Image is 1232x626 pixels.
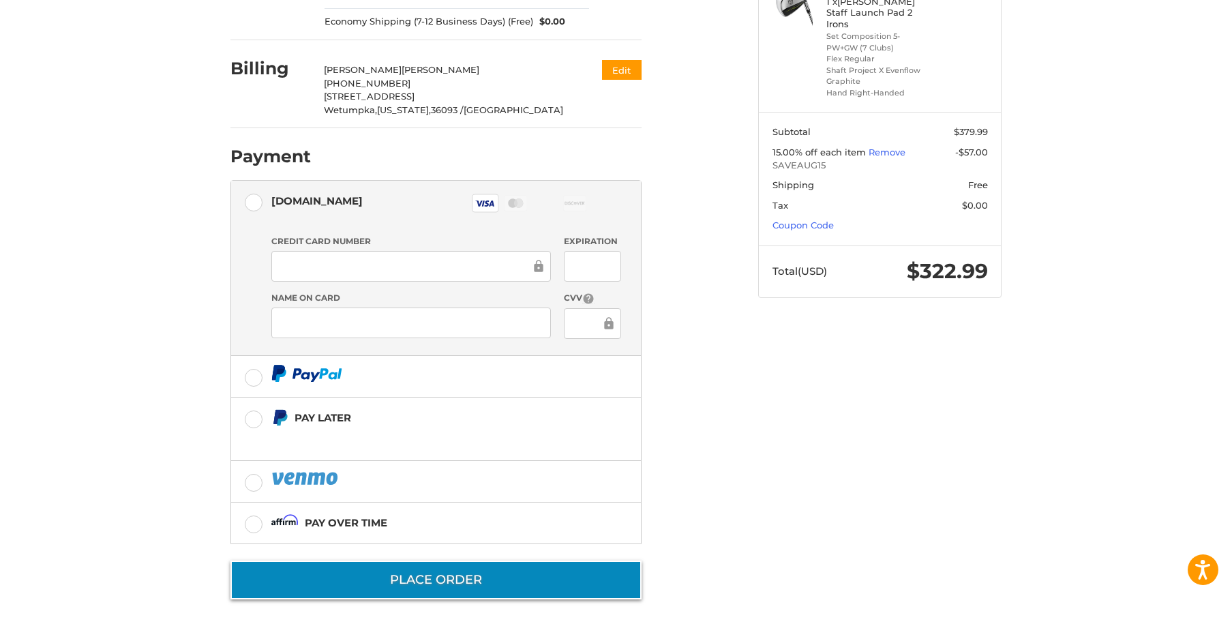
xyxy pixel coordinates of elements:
[772,220,834,230] a: Coupon Code
[271,190,363,212] div: [DOMAIN_NAME]
[1120,589,1232,626] iframe: Google Customer Reviews
[271,235,551,248] label: Credit Card Number
[826,87,931,99] li: Hand Right-Handed
[955,147,988,158] span: -$57.00
[271,432,556,444] iframe: PayPal Message 2
[230,146,311,167] h2: Payment
[772,265,827,278] span: Total (USD)
[533,15,566,29] span: $0.00
[826,65,931,87] li: Shaft Project X Evenflow Graphite
[826,31,931,53] li: Set Composition 5-PW+GW (7 Clubs)
[431,104,464,115] span: 36093 /
[377,104,431,115] span: [US_STATE],
[968,179,988,190] span: Free
[772,179,814,190] span: Shipping
[564,292,620,305] label: CVV
[772,200,788,211] span: Tax
[324,64,402,75] span: [PERSON_NAME]
[464,104,563,115] span: [GEOGRAPHIC_DATA]
[772,126,811,137] span: Subtotal
[324,78,410,89] span: [PHONE_NUMBER]
[295,406,556,429] div: Pay Later
[402,64,479,75] span: [PERSON_NAME]
[271,365,342,382] img: PayPal icon
[869,147,905,158] a: Remove
[271,409,288,426] img: Pay Later icon
[230,58,310,79] h2: Billing
[772,159,988,173] span: SAVEAUG15
[772,147,869,158] span: 15.00% off each item
[602,60,642,80] button: Edit
[954,126,988,137] span: $379.99
[305,511,387,534] div: Pay over time
[907,258,988,284] span: $322.99
[230,561,642,599] button: Place Order
[564,235,620,248] label: Expiration
[826,53,931,65] li: Flex Regular
[962,200,988,211] span: $0.00
[271,470,341,487] img: PayPal icon
[271,292,551,304] label: Name on Card
[324,91,415,102] span: [STREET_ADDRESS]
[324,104,377,115] span: Wetumpka,
[325,15,533,29] span: Economy Shipping (7-12 Business Days) (Free)
[271,514,299,531] img: Affirm icon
